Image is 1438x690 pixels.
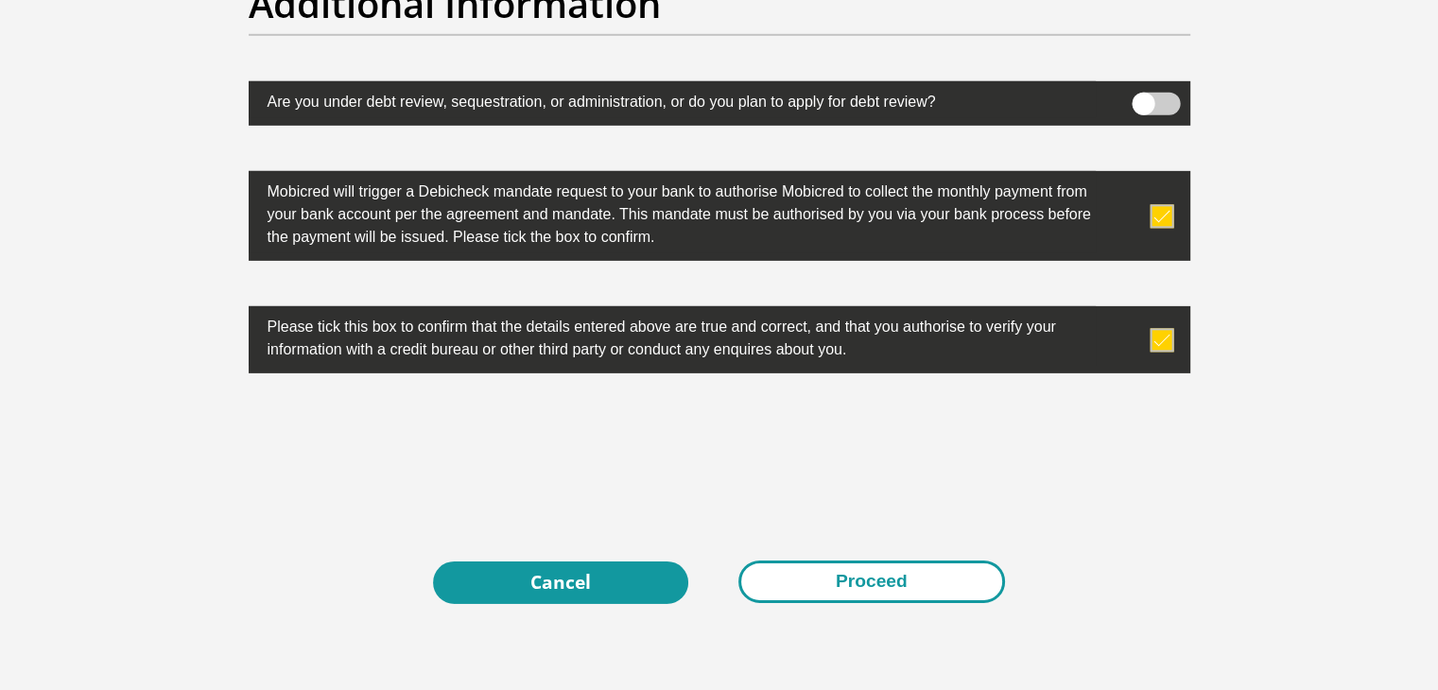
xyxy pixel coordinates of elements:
label: Mobicred will trigger a Debicheck mandate request to your bank to authorise Mobicred to collect t... [249,171,1096,253]
a: Cancel [433,561,688,604]
label: Are you under debt review, sequestration, or administration, or do you plan to apply for debt rev... [249,81,1096,118]
iframe: reCAPTCHA [576,419,863,492]
button: Proceed [738,561,1005,603]
label: Please tick this box to confirm that the details entered above are true and correct, and that you... [249,306,1096,366]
